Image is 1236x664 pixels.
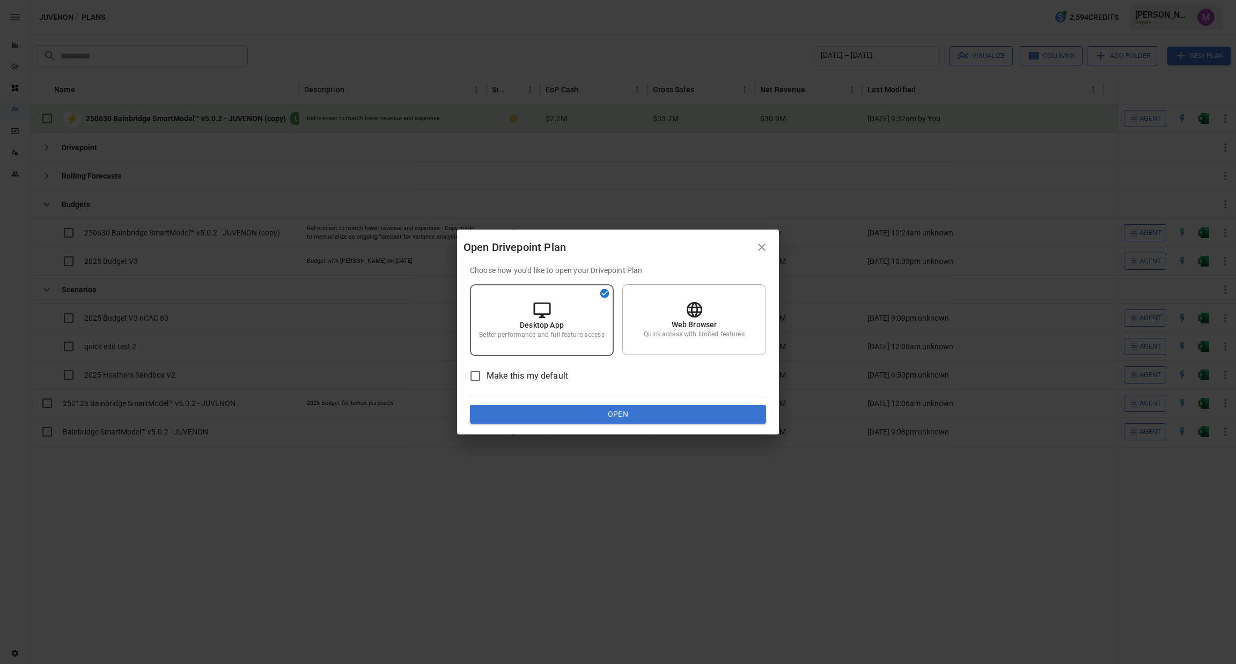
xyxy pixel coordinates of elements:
span: Make this my default [487,370,568,382]
p: Better performance and full feature access [479,330,604,340]
div: Open Drivepoint Plan [464,239,751,256]
p: Desktop App [520,320,564,330]
button: Open [470,405,766,424]
p: Quick access with limited features [644,330,744,339]
p: Choose how you'd like to open your Drivepoint Plan [470,265,766,276]
p: Web Browser [672,319,717,330]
